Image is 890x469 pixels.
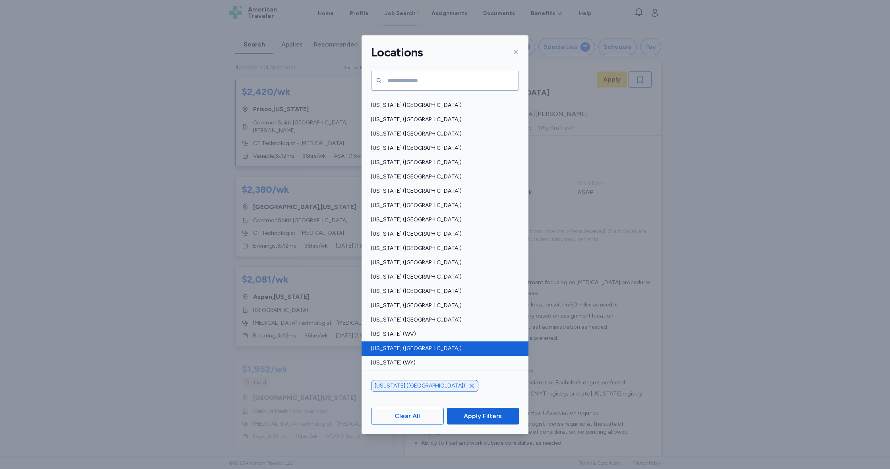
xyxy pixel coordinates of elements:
span: [US_STATE] ([GEOGRAPHIC_DATA]) [371,202,514,209]
span: [US_STATE] ([GEOGRAPHIC_DATA]) [371,101,514,109]
span: [US_STATE] ([GEOGRAPHIC_DATA]) [371,116,514,124]
span: [US_STATE] ([GEOGRAPHIC_DATA]) [375,382,465,390]
span: [US_STATE] ([GEOGRAPHIC_DATA]) [371,302,514,310]
span: [US_STATE] ([GEOGRAPHIC_DATA]) [371,144,514,152]
span: [US_STATE] ([GEOGRAPHIC_DATA]) [371,216,514,224]
span: [US_STATE] ([GEOGRAPHIC_DATA]) [371,287,514,295]
span: Clear All [395,411,420,421]
span: [US_STATE] ([GEOGRAPHIC_DATA]) [371,273,514,281]
span: [US_STATE] ([GEOGRAPHIC_DATA]) [371,173,514,181]
span: [US_STATE] ([GEOGRAPHIC_DATA]) [371,244,514,252]
span: [US_STATE] ([GEOGRAPHIC_DATA]) [371,159,514,167]
span: [US_STATE] ([GEOGRAPHIC_DATA]) [371,345,514,353]
button: Apply Filters [447,408,519,424]
span: [US_STATE] ([GEOGRAPHIC_DATA]) [371,230,514,238]
span: Apply Filters [464,411,502,421]
span: [US_STATE] ([GEOGRAPHIC_DATA]) [371,316,514,324]
button: Clear All [371,408,444,424]
h1: Locations [371,45,423,60]
span: [US_STATE] (WV) [371,330,514,338]
span: [US_STATE] ([GEOGRAPHIC_DATA]) [371,187,514,195]
span: [US_STATE] ([GEOGRAPHIC_DATA]) [371,130,514,138]
span: [US_STATE] ([GEOGRAPHIC_DATA]) [371,259,514,267]
span: [US_STATE] (WY) [371,359,514,367]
